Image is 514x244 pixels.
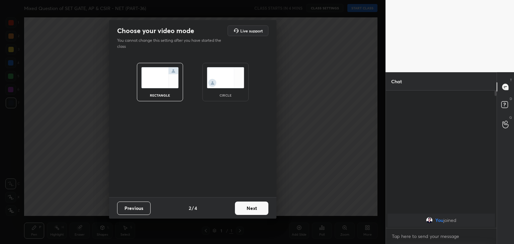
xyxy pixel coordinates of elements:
img: circleScreenIcon.acc0effb.svg [207,67,244,88]
span: You [435,218,443,223]
p: T [510,78,512,83]
span: joined [443,218,456,223]
div: circle [212,94,239,97]
img: f09d9dab4b74436fa4823a0cd67107e0.jpg [426,217,433,224]
h4: 2 [189,205,191,212]
div: rectangle [147,94,173,97]
p: G [509,115,512,120]
button: Next [235,202,268,215]
h4: 4 [194,205,197,212]
p: You cannot change this setting after you have started the class [117,37,226,49]
h4: / [192,205,194,212]
p: Chat [386,73,407,90]
h5: Live support [240,29,263,33]
div: grid [386,212,497,228]
h2: Choose your video mode [117,26,194,35]
p: D [510,96,512,101]
button: Previous [117,202,151,215]
img: normalScreenIcon.ae25ed63.svg [141,67,179,88]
